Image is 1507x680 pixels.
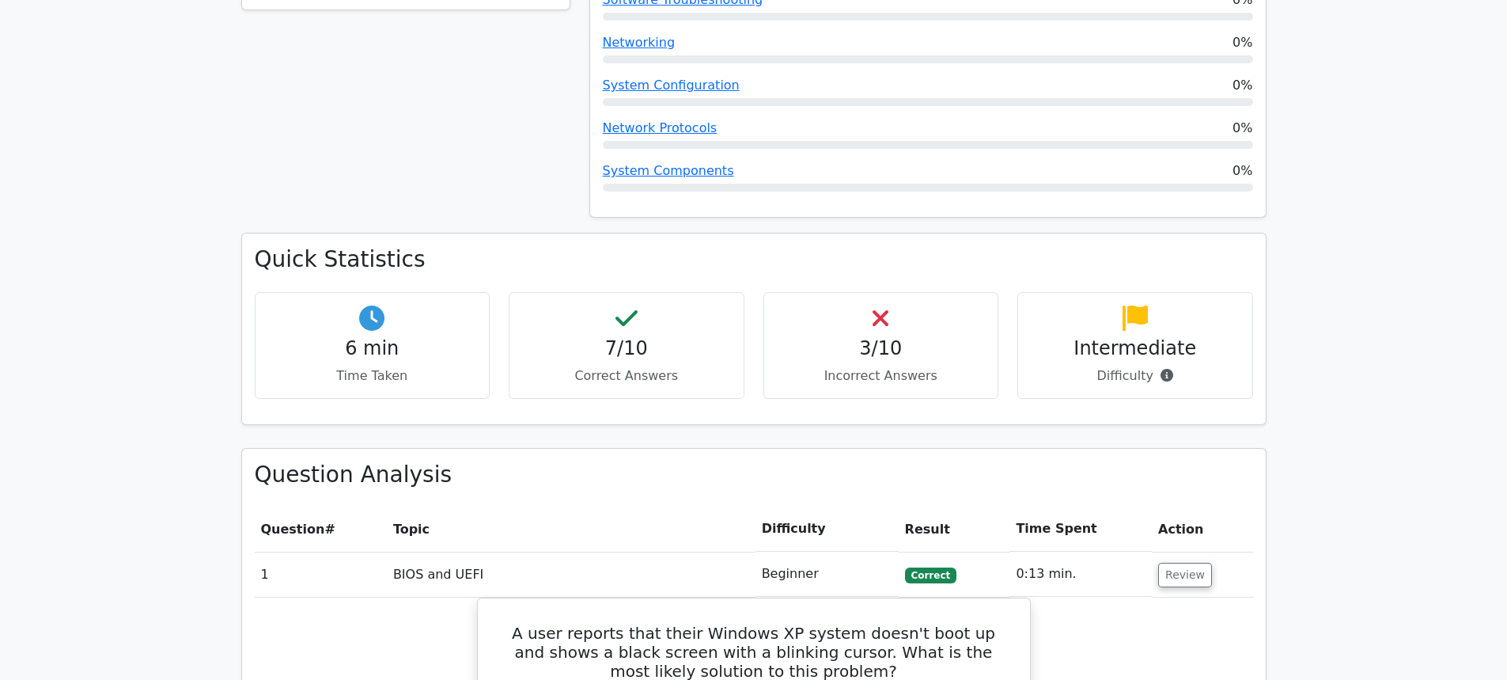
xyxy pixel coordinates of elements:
[777,337,986,360] h4: 3/10
[1031,367,1240,386] p: Difficulty
[755,552,899,597] td: Beginner
[1152,507,1252,552] th: Action
[755,507,899,552] th: Difficulty
[905,568,956,583] span: Correct
[255,462,1253,488] h3: Question Analysis
[1009,507,1152,552] th: Time Spent
[603,120,718,135] a: Network Protocols
[255,552,387,597] td: 1
[387,507,755,552] th: Topic
[255,246,1253,273] h3: Quick Statistics
[261,522,325,537] span: Question
[1232,161,1252,180] span: 0%
[899,507,1010,552] th: Result
[255,507,387,552] th: #
[268,337,477,360] h4: 6 min
[603,163,734,178] a: System Components
[522,337,731,360] h4: 7/10
[777,367,986,386] p: Incorrect Answers
[1232,119,1252,138] span: 0%
[1232,76,1252,95] span: 0%
[603,35,676,50] a: Networking
[268,367,477,386] p: Time Taken
[522,367,731,386] p: Correct Answers
[1158,563,1212,587] button: Review
[1009,552,1152,597] td: 0:13 min.
[387,552,755,597] td: BIOS and UEFI
[603,78,740,93] a: System Configuration
[1232,33,1252,52] span: 0%
[1031,337,1240,360] h4: Intermediate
